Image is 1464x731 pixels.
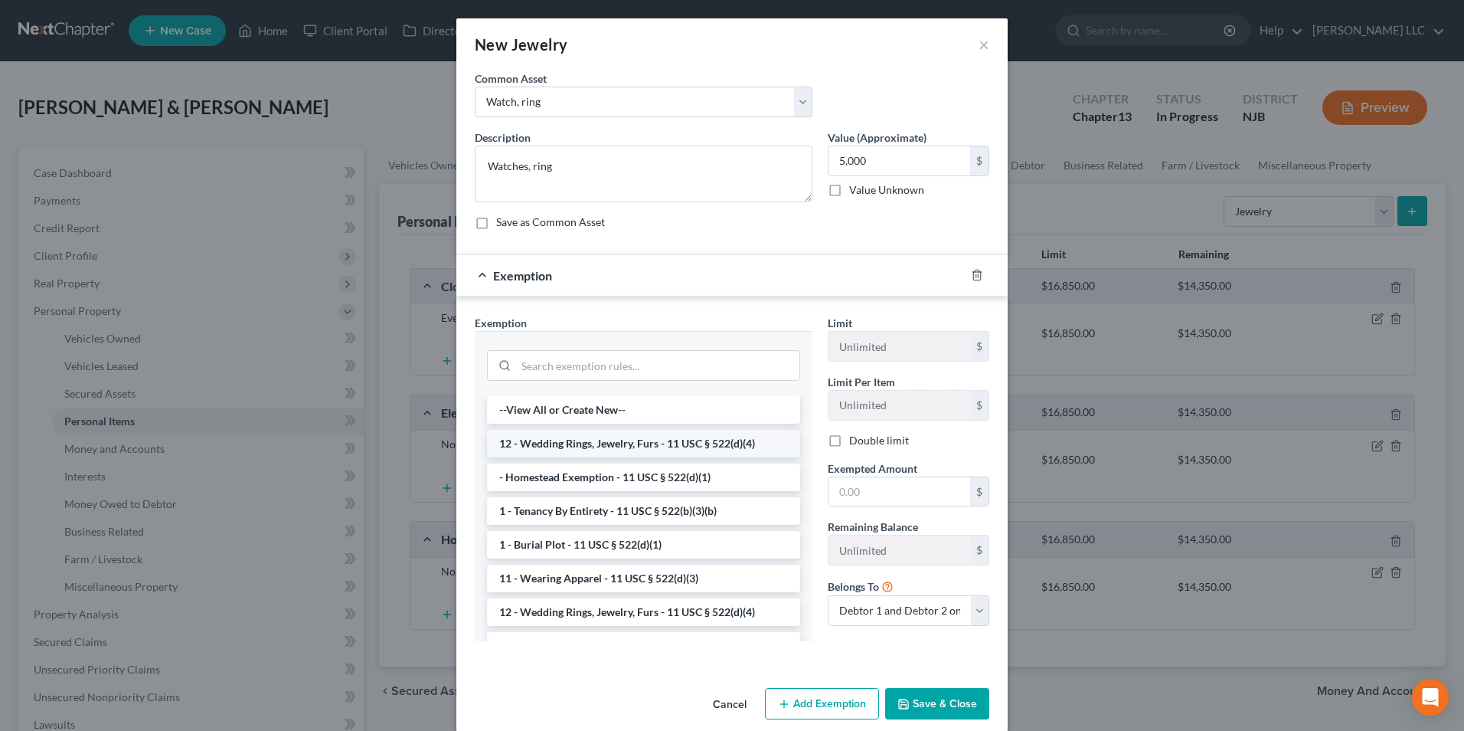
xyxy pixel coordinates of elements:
li: 1 - Tenancy By Entirety - 11 USC § 522(b)(3)(b) [487,497,800,525]
span: Exempted Amount [828,462,917,475]
input: 0.00 [828,146,970,175]
span: Belongs To [828,580,879,593]
div: $ [970,477,989,506]
label: Value Unknown [849,182,924,198]
div: New Jewelry [475,34,567,55]
label: Common Asset [475,70,547,87]
span: Description [475,131,531,144]
li: 12 - Wedding Rings, Jewelry, Furs - 11 USC § 522(d)(4) [487,430,800,457]
li: 1 - Burial Plot - 11 USC § 522(d)(1) [487,531,800,559]
label: Remaining Balance [828,519,918,535]
label: Save as Common Asset [496,215,605,230]
label: Limit Per Item [828,374,895,390]
label: Double limit [849,433,909,448]
div: $ [970,332,989,361]
button: Save & Close [885,688,989,720]
div: $ [970,536,989,565]
button: Cancel [701,690,759,720]
input: -- [828,391,970,420]
label: Value (Approximate) [828,129,926,146]
input: -- [828,536,970,565]
span: Limit [828,316,852,329]
span: Exemption [493,268,552,283]
li: 12 - Wedding Rings, Jewelry, Furs - 11 USC § 522(d)(4) [487,598,800,626]
button: Add Exemption [765,688,879,720]
input: -- [828,332,970,361]
li: 13 - Animals & Livestock - 11 USC § 522(d)(3) [487,632,800,660]
li: 11 - Wearing Apparel - 11 USC § 522(d)(3) [487,565,800,592]
input: 0.00 [828,477,970,506]
span: Exemption [475,316,527,329]
div: Open Intercom Messenger [1412,679,1449,716]
li: --View All or Create New-- [487,396,800,424]
div: $ [970,391,989,420]
input: Search exemption rules... [516,351,799,380]
button: × [979,35,989,54]
div: $ [970,146,989,175]
li: - Homestead Exemption - 11 USC § 522(d)(1) [487,464,800,491]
